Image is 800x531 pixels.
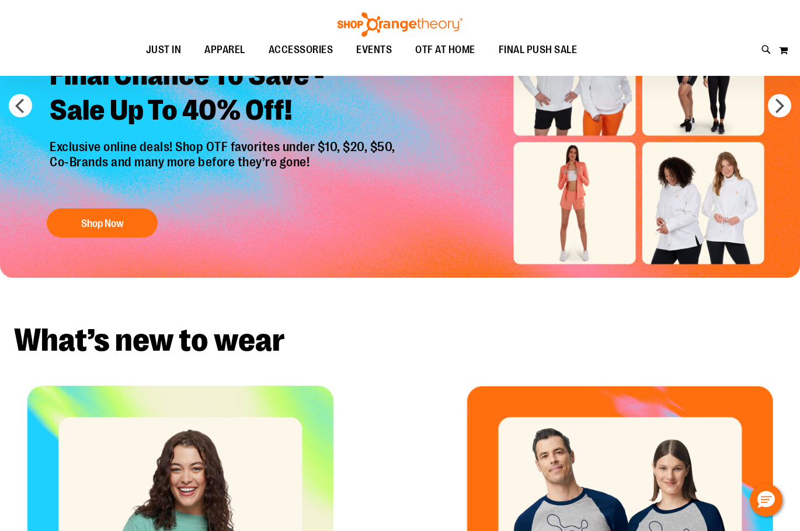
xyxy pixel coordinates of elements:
p: Exclusive online deals! Shop OTF favorites under $10, $20, $50, Co-Brands and many more before th... [41,139,407,197]
span: JUST IN [146,37,182,63]
button: Shop Now [47,208,158,237]
button: prev [9,94,32,117]
span: EVENTS [356,37,392,63]
a: Final Chance To Save -Sale Up To 40% Off! Exclusive online deals! Shop OTF favorites under $10, $... [41,49,407,243]
span: FINAL PUSH SALE [499,37,578,63]
button: next [768,94,791,117]
span: OTF AT HOME [415,37,475,63]
a: EVENTS [345,37,404,64]
a: APPAREL [193,37,257,64]
h2: What’s new to wear [14,324,786,357]
a: ACCESSORIES [257,37,345,64]
button: Hello, have a question? Let’s chat. [750,484,782,516]
a: OTF AT HOME [404,37,487,64]
span: APPAREL [204,37,245,63]
h2: Final Chance To Save - Sale Up To 40% Off! [41,49,407,139]
img: Shop Orangetheory [336,12,464,37]
span: ACCESSORIES [269,37,333,63]
a: FINAL PUSH SALE [487,37,589,64]
a: JUST IN [134,37,193,64]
